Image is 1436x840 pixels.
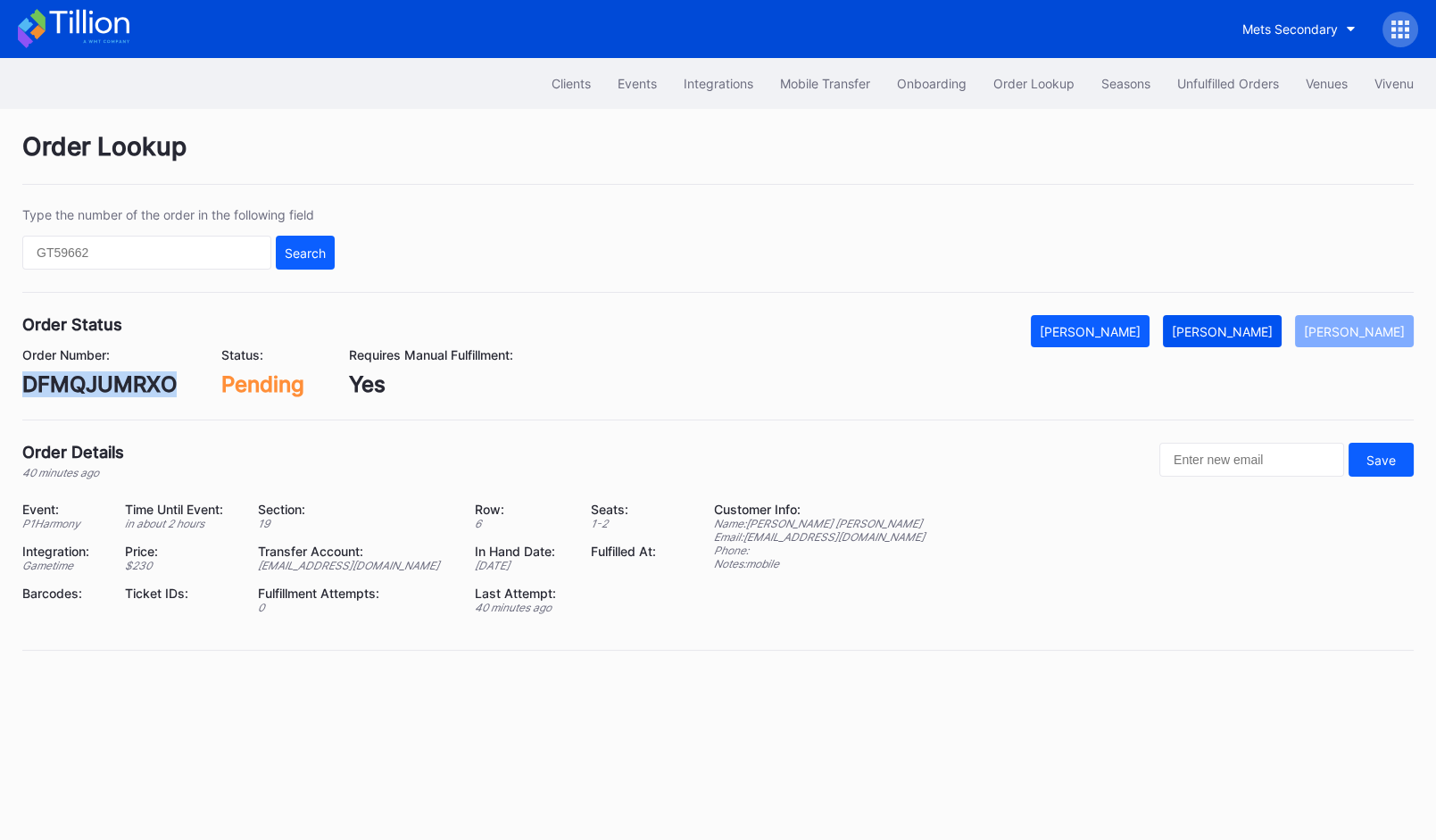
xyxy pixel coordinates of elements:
div: [PERSON_NAME] [1304,324,1405,339]
div: Name: [PERSON_NAME] [PERSON_NAME] [714,517,925,530]
div: 40 minutes ago [22,466,124,479]
div: Seasons [1101,76,1150,91]
button: Order Lookup [980,67,1088,100]
div: 1 - 2 [591,517,669,530]
div: $ 230 [125,559,237,572]
div: [PERSON_NAME] [1172,324,1273,339]
div: Last Attempt: [475,586,569,601]
button: Save [1349,443,1414,477]
div: Mets Secondary [1242,21,1338,37]
div: Integrations [684,76,753,91]
button: Unfulfilled Orders [1164,67,1292,100]
button: [PERSON_NAME] [1295,315,1414,347]
div: Row: [475,502,569,517]
div: Time Until Event: [125,502,237,517]
div: Seats: [591,502,669,517]
button: [PERSON_NAME] [1031,315,1150,347]
div: P1Harmony [22,517,103,530]
div: Notes: mobile [714,557,925,570]
div: Ticket IDs: [125,586,237,601]
div: Fulfillment Attempts: [258,586,452,601]
div: Search [285,245,326,261]
div: Mobile Transfer [780,76,870,91]
div: In Hand Date: [475,544,569,559]
div: Email: [EMAIL_ADDRESS][DOMAIN_NAME] [714,530,925,544]
button: Events [604,67,670,100]
button: Vivenu [1361,67,1427,100]
button: Integrations [670,67,767,100]
div: in about 2 hours [125,517,237,530]
div: Order Status [22,315,122,334]
div: Pending [221,371,304,397]
div: Type the number of the order in the following field [22,207,335,222]
div: Save [1366,453,1396,468]
div: Status: [221,347,304,362]
div: 19 [258,517,452,530]
button: [PERSON_NAME] [1163,315,1282,347]
div: Vivenu [1374,76,1414,91]
input: GT59662 [22,236,271,270]
div: Unfulfilled Orders [1177,76,1279,91]
div: 0 [258,601,452,614]
div: Order Lookup [993,76,1075,91]
div: Venues [1306,76,1348,91]
div: Transfer Account: [258,544,452,559]
div: DFMQJUMRXO [22,371,177,397]
div: Customer Info: [714,502,925,517]
div: [EMAIL_ADDRESS][DOMAIN_NAME] [258,559,452,572]
div: Gametime [22,559,103,572]
div: Clients [552,76,591,91]
div: Fulfilled At: [591,544,669,559]
div: 40 minutes ago [475,601,569,614]
div: Order Details [22,443,124,462]
button: Clients [538,67,604,100]
div: [PERSON_NAME] [1040,324,1141,339]
div: Events [618,76,657,91]
button: Venues [1292,67,1361,100]
button: Search [276,236,335,270]
div: Integration: [22,544,103,559]
div: Requires Manual Fulfillment: [349,347,513,362]
div: Phone: [714,544,925,557]
div: Section: [258,502,452,517]
button: Mets Secondary [1229,12,1369,46]
div: Price: [125,544,237,559]
button: Onboarding [884,67,980,100]
div: Order Number: [22,347,177,362]
button: Mobile Transfer [767,67,884,100]
button: Seasons [1088,67,1164,100]
div: Barcodes: [22,586,103,601]
div: 6 [475,517,569,530]
input: Enter new email [1159,443,1344,477]
div: Order Lookup [22,131,1414,185]
div: [DATE] [475,559,569,572]
div: Event: [22,502,103,517]
div: Yes [349,371,513,397]
div: Onboarding [897,76,967,91]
